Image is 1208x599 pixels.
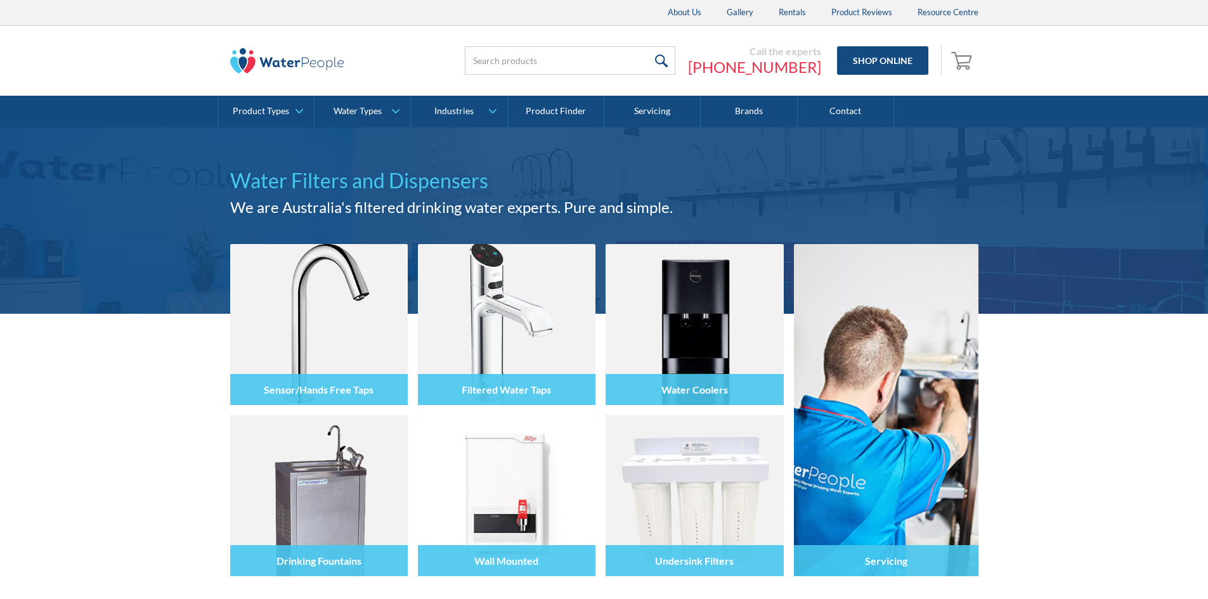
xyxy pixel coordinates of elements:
a: Wall MountedWall Mounted [418,415,595,576]
a: Brands [701,96,797,127]
img: The Water People [230,48,344,74]
h4: Wall Mounted [474,555,538,567]
a: Undersink FiltersUndersink Filters [606,415,783,576]
a: Industries [411,96,507,127]
h4: Sensor/Hands Free Taps [264,383,373,396]
a: Servicing [604,96,701,127]
h4: Undersink Filters [655,555,734,567]
a: Product Types [218,96,314,127]
img: Wall Mounted [418,415,595,576]
img: Sensor/Hands Free Taps [230,244,408,405]
div: Water Types [334,106,382,117]
div: Call the experts [688,45,821,58]
a: Open empty cart [948,46,978,76]
img: Undersink Filters [606,415,783,576]
a: Servicing [794,244,978,576]
div: Industries [434,106,474,117]
a: Contact [798,96,894,127]
a: Filtered Water TapsFiltered Water Taps [418,244,595,405]
a: Drinking FountainsDrinking Fountains [230,415,408,576]
img: shopping cart [951,50,975,70]
a: Product Finder [508,96,604,127]
h4: Servicing [865,555,907,567]
a: Sensor/Hands Free TapsSensor/Hands Free Taps [230,244,408,405]
img: Drinking Fountains [230,415,408,576]
a: Water Types [315,96,410,127]
h4: Water Coolers [661,383,728,396]
a: [PHONE_NUMBER] [688,58,821,77]
a: Shop Online [837,46,928,75]
div: Product Types [233,106,289,117]
h4: Filtered Water Taps [462,383,551,396]
a: Water CoolersWater Coolers [606,244,783,405]
h4: Drinking Fountains [276,555,361,567]
img: Filtered Water Taps [418,244,595,405]
img: Water Coolers [606,244,783,405]
input: Search products [465,46,675,75]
